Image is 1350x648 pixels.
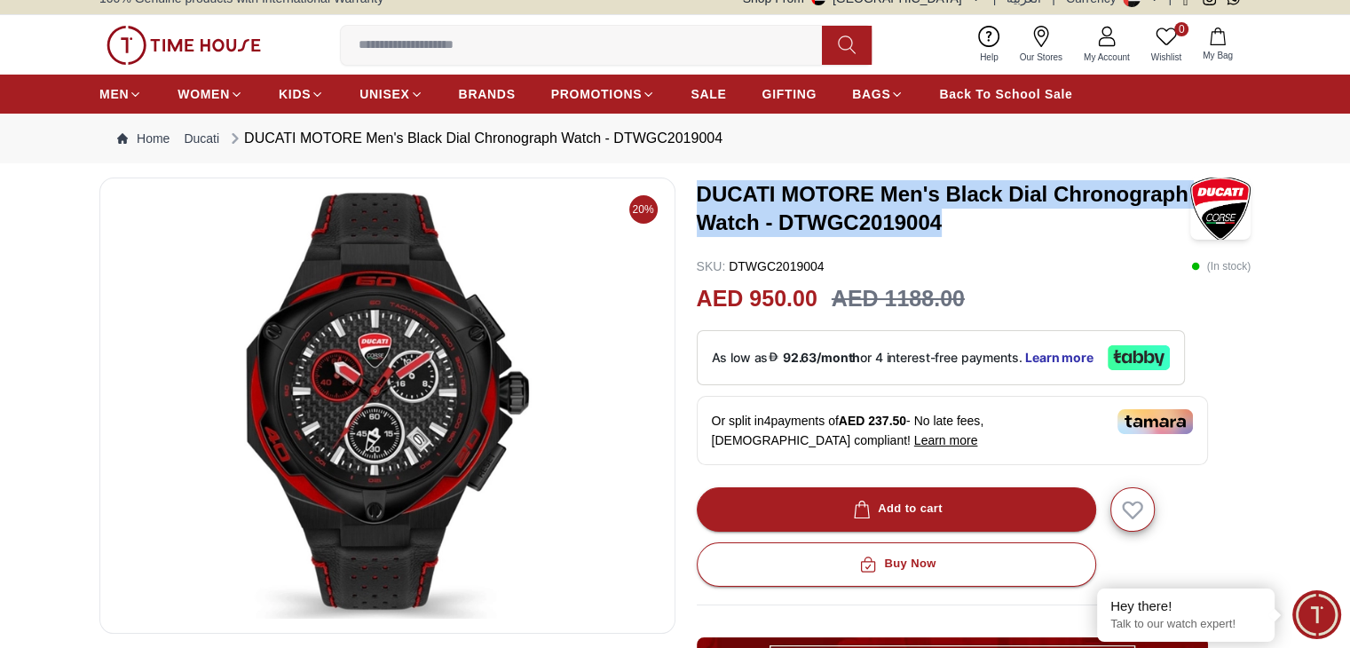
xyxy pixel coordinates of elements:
div: Chat Widget [1292,590,1341,639]
div: Timehousecompany [22,153,333,220]
button: My Bag [1192,24,1243,66]
img: ... [107,26,261,65]
span: MEN [99,85,129,103]
button: Buy Now [697,542,1096,587]
span: Home [71,452,107,466]
span: KIDS [279,85,311,103]
div: Hey there! [1110,597,1261,615]
span: SALE [691,85,726,103]
div: Home [6,413,172,472]
a: BRANDS [459,78,516,110]
span: BAGS [852,85,890,103]
div: Buy Now [856,554,936,574]
a: 0Wishlist [1141,22,1192,67]
span: Wishlist [1144,51,1188,64]
span: My Account [1077,51,1137,64]
a: UNISEX [359,78,422,110]
span: Chat with us now [83,312,302,336]
p: Talk to our watch expert! [1110,617,1261,632]
span: GIFTING [762,85,817,103]
a: BAGS [852,78,904,110]
p: ( In stock ) [1191,257,1251,275]
span: UNISEX [359,85,409,103]
a: GIFTING [762,78,817,110]
div: Add to cart [849,499,943,519]
a: KIDS [279,78,324,110]
span: SKU : [697,259,726,273]
span: Help [973,51,1006,64]
span: Our Stores [1013,51,1070,64]
span: Conversation [221,452,303,466]
div: Chat with us now [22,288,333,360]
h3: AED 1188.00 [832,282,965,316]
img: Company logo [24,23,59,59]
span: AED 237.50 [839,414,906,428]
a: WOMEN [178,78,243,110]
button: Add to cart [697,487,1096,532]
a: Home [117,130,170,147]
nav: Breadcrumb [99,114,1251,163]
img: DUCATI MOTORE Men's Black Dial Chronograph Watch - DTWGC2019004 [1190,178,1251,240]
span: 20% [629,195,658,224]
a: PROMOTIONS [551,78,656,110]
h3: DUCATI MOTORE Men's Black Dial Chronograph Watch - DTWGC2019004 [697,180,1190,237]
a: SALE [691,78,726,110]
span: BRANDS [459,85,516,103]
span: 0 [1174,22,1188,36]
a: Help [969,22,1009,67]
a: Ducati [184,130,219,147]
span: PROMOTIONS [551,85,643,103]
div: DUCATI MOTORE Men's Black Dial Chronograph Watch - DTWGC2019004 [226,128,722,149]
a: MEN [99,78,142,110]
div: Conversation [176,413,349,472]
span: WOMEN [178,85,230,103]
img: Tamara [1117,409,1193,434]
p: DTWGC2019004 [697,257,825,275]
a: Back To School Sale [939,78,1072,110]
span: Back To School Sale [939,85,1072,103]
div: Find your dream watch—experts ready to assist! [22,229,333,266]
h2: AED 950.00 [697,282,817,316]
img: DUCATI MOTORE Men's Black Dial Chronograph Watch - DTWGC2019004 [114,193,660,619]
span: My Bag [1196,49,1240,62]
a: Our Stores [1009,22,1073,67]
div: Or split in 4 payments of - No late fees, [DEMOGRAPHIC_DATA] compliant! [697,396,1208,465]
span: Learn more [914,433,978,447]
